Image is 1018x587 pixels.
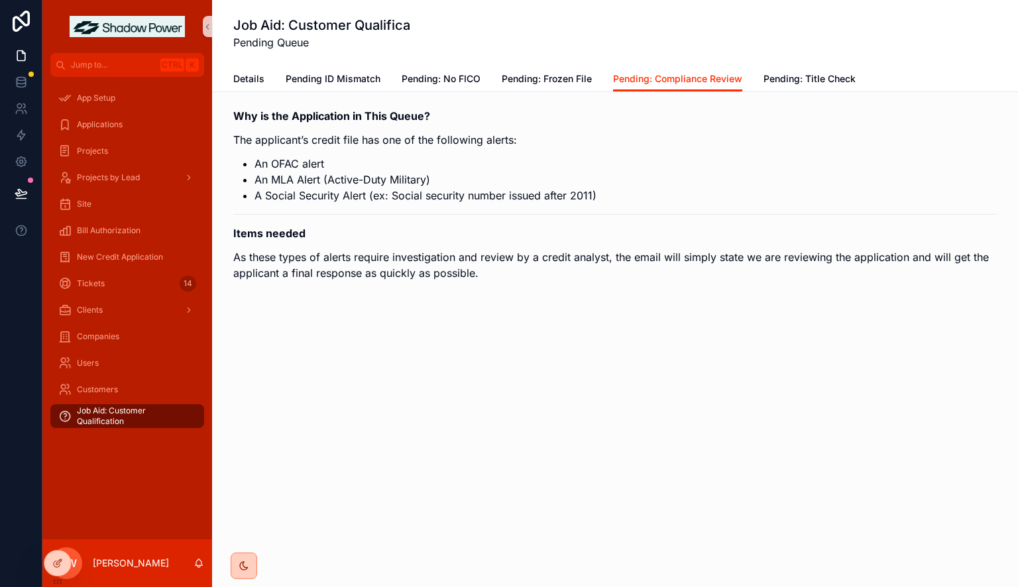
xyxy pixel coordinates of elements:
img: App logo [70,16,185,37]
a: Clients [50,298,204,322]
a: Companies [50,325,204,348]
a: Site [50,192,204,216]
a: Pending: Compliance Review [613,67,742,92]
span: App Setup [77,93,115,103]
span: Bill Authorization [77,225,141,236]
span: Ctrl [160,58,184,72]
strong: Items needed [233,227,306,240]
span: Projects [77,146,108,156]
a: Customers [50,378,204,401]
span: Job Aid: Customer Qualification [77,405,191,427]
a: Pending: No FICO [402,67,481,93]
span: Details [233,72,264,85]
span: Pending Queue [233,34,410,50]
li: An MLA Alert (Active-Duty Military) [254,172,997,187]
a: Applications [50,113,204,136]
a: Pending: Frozen File [502,67,592,93]
span: K [187,60,198,70]
span: Pending ID Mismatch [286,72,380,85]
p: As these types of alerts require investigation and review by a credit analyst, the email will sim... [233,249,997,281]
div: scrollable content [42,77,212,445]
li: A Social Security Alert (ex: Social security number issued after 2011) [254,187,997,203]
a: App Setup [50,86,204,110]
strong: Why is the Application in This Queue? [233,109,430,123]
a: Bill Authorization [50,219,204,242]
p: The applicant’s credit file has one of the following alerts: [233,132,997,148]
span: New Credit Application [77,252,163,262]
span: Clients [77,305,103,315]
span: Companies [77,331,119,342]
a: Projects by Lead [50,166,204,189]
span: Tickets [77,278,105,289]
a: Pending: Title Check [763,67,856,93]
span: Jump to... [71,60,155,70]
h1: Job Aid: Customer Qualifica [233,16,410,34]
span: Customers [77,384,118,395]
a: Details [233,67,264,93]
span: Users [77,358,99,368]
li: An OFAC alert [254,156,997,172]
a: Job Aid: Customer Qualification [50,404,204,428]
span: Applications [77,119,123,130]
span: Pending: Frozen File [502,72,592,85]
span: Site [77,199,91,209]
a: Users [50,351,204,375]
span: Pending: Title Check [763,72,856,85]
span: Projects by Lead [77,172,140,183]
a: Tickets14 [50,272,204,295]
div: 14 [180,276,196,292]
p: [PERSON_NAME] [93,557,169,570]
span: Pending: No FICO [402,72,481,85]
span: Pending: Compliance Review [613,72,742,85]
a: Pending ID Mismatch [286,67,380,93]
button: Jump to...CtrlK [50,53,204,77]
a: New Credit Application [50,245,204,269]
a: Projects [50,139,204,163]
